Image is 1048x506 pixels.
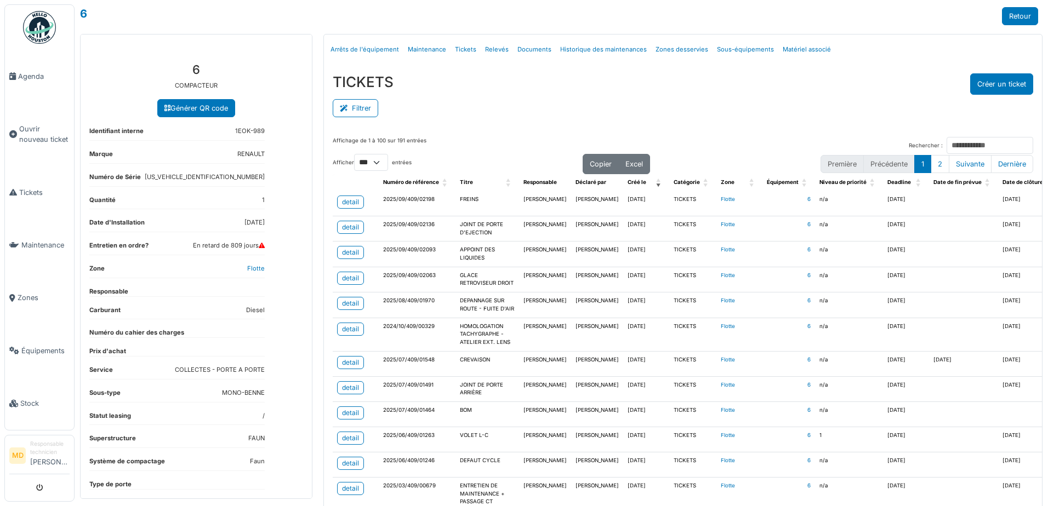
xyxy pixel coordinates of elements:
a: Maintenance [403,37,451,62]
div: detail [342,484,359,493]
td: [PERSON_NAME] [571,351,623,376]
td: n/a [815,216,883,242]
span: Zones [18,292,70,303]
span: Excel [625,160,643,168]
a: Tickets [451,37,481,62]
a: MD Responsable technicien[PERSON_NAME] [9,440,70,474]
a: 6 [80,7,87,20]
td: JOINT DE PORTE ARRIÈRE [455,376,519,401]
td: [DATE] [883,376,929,401]
h3: 6 [89,62,303,77]
li: [PERSON_NAME] [30,440,70,472]
a: Flotte [721,407,735,413]
td: [DATE] [623,376,669,401]
a: Flotte [721,272,735,278]
button: 1 [914,155,931,173]
a: detail [337,457,364,470]
div: detail [342,433,359,443]
span: Créé le [628,179,646,185]
a: Flotte [721,246,735,252]
td: 2025/09/409/02136 [379,216,455,242]
a: Ouvrir nouveau ticket [5,102,74,166]
a: 6 [807,246,811,252]
a: Flotte [721,323,735,329]
td: GLACE RETROVISEUR DROIT [455,267,519,292]
td: APPOINT DES LIQUIDES [455,242,519,267]
a: Flotte [721,432,735,438]
span: Catégorie: Activate to sort [703,174,710,191]
a: 6 [807,407,811,413]
dt: Carburant [89,306,121,319]
div: detail [342,358,359,367]
td: [DATE] [883,452,929,477]
td: [DATE] [623,351,669,376]
td: FREINS [455,191,519,216]
td: [DATE] [623,242,669,267]
a: Documents [513,37,556,62]
td: n/a [815,267,883,292]
a: detail [337,381,364,394]
td: [DATE] [623,452,669,477]
dt: Date d'Installation [89,218,145,232]
td: n/a [815,351,883,376]
a: 6 [807,196,811,202]
a: detail [337,221,364,234]
dt: Prix d'achat [89,347,126,356]
td: n/a [815,191,883,216]
td: [PERSON_NAME] [571,292,623,318]
p: COMPACTEUR [89,81,303,90]
span: Équipements [21,346,70,356]
span: Date de fin prévue: Activate to sort [985,174,992,191]
td: HOMOLOGATION TACHYGRAPHE - ATELIER EXT. LENS [455,318,519,351]
td: CREVAISON [455,351,519,376]
td: [PERSON_NAME] [571,191,623,216]
a: Flotte [721,357,735,363]
td: [DATE] [883,292,929,318]
a: Flotte [721,196,735,202]
td: [PERSON_NAME] [519,318,571,351]
td: TICKETS [669,427,716,452]
a: 6 [807,432,811,438]
td: [PERSON_NAME] [519,427,571,452]
a: Maintenance [5,219,74,271]
td: 2025/09/409/02198 [379,191,455,216]
td: TICKETS [669,401,716,427]
td: TICKETS [669,452,716,477]
a: detail [337,272,364,285]
td: [PERSON_NAME] [571,267,623,292]
a: Générer QR code [157,99,235,117]
dd: FAUN [248,434,265,443]
label: Rechercher : [909,142,943,150]
td: n/a [815,376,883,401]
td: [PERSON_NAME] [571,318,623,351]
dd: 1 [262,196,265,205]
a: detail [337,482,364,495]
dt: Responsable [89,287,128,296]
a: detail [337,406,364,419]
dt: Superstructure [89,434,136,447]
dt: Marque [89,150,113,163]
span: Deadline [887,179,911,185]
td: [DATE] [883,427,929,452]
td: DEPANNAGE SUR ROUTE - FUITE D'AIR [455,292,519,318]
span: Ouvrir nouveau ticket [19,124,70,145]
td: [DATE] [883,191,929,216]
h3: TICKETS [333,73,394,90]
button: Créer un ticket [970,73,1033,95]
select: Afficherentrées [354,154,388,171]
a: Retour [1002,7,1038,25]
dd: MONO-BENNE [222,388,265,398]
td: [PERSON_NAME] [571,216,623,242]
dd: Faun [250,457,265,466]
td: [PERSON_NAME] [519,191,571,216]
td: [PERSON_NAME] [571,242,623,267]
td: [PERSON_NAME] [519,292,571,318]
button: Copier [583,154,619,174]
div: detail [342,222,359,232]
a: Zones desservies [651,37,713,62]
td: [DATE] [623,216,669,242]
a: 6 [807,323,811,329]
td: n/a [815,401,883,427]
span: Zone: Activate to sort [749,174,756,191]
span: Créé le: Activate to remove sorting [656,174,663,191]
